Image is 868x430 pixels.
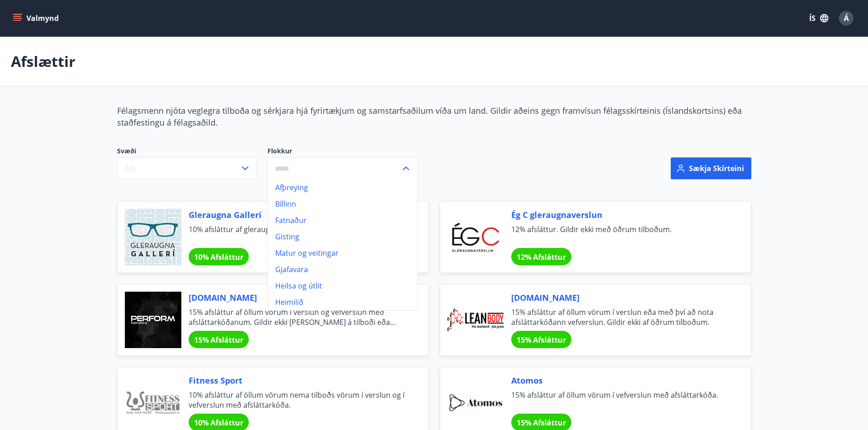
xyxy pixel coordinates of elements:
[11,51,76,71] p: Afslættir
[268,228,417,245] li: Gisting
[268,261,417,278] li: Gjafavara
[511,390,729,410] span: 15% afsláttur af öllum vörum í vefverslun með afsláttarkóða.
[189,292,406,304] span: [DOMAIN_NAME]
[194,418,243,428] span: 10% Afsláttur
[125,163,136,173] span: Allt
[517,335,566,345] span: 15% Afsláttur
[511,224,729,244] span: 12% afsláttur. Gildir ekki með öðrum tilboðum.
[804,10,833,26] button: ÍS
[511,209,729,221] span: Ég C gleraugnaverslun
[194,252,243,262] span: 10% Afsláttur
[517,252,566,262] span: 12% Afsláttur
[11,10,62,26] button: menu
[117,105,742,128] span: Félagsmenn njóta veglegra tilboða og sérkjara hjá fyrirtækjum og samstarfsaðilum víða um land. Gi...
[267,147,418,156] label: Flokkur
[189,224,406,244] span: 10% afsláttur af gleraugum.
[189,209,406,221] span: Gleraugna Gallerí
[117,147,257,157] span: Svæði
[189,390,406,410] span: 10% afsláttur af öllum vörum nema tilboðs vörum í verslun og í vefverslun með afsláttarkóða.
[511,307,729,327] span: 15% afsláttur af öllum vörum í verslun eða með því að nota afsláttarkóðann vefverslun. Gildir ekk...
[844,13,849,23] span: Á
[511,374,729,386] span: Atomos
[517,418,566,428] span: 15% Afsláttur
[268,294,417,310] li: Heimilið
[835,7,857,29] button: Á
[117,157,257,179] button: Allt
[268,179,417,196] li: Afþreying
[268,196,417,212] li: Bíllinn
[268,245,417,261] li: Matur og veitingar
[268,278,417,294] li: Heilsa og útlit
[268,212,417,228] li: Fatnaður
[671,157,751,179] button: Sækja skírteini
[511,292,729,304] span: [DOMAIN_NAME]
[189,307,406,327] span: 15% afsláttur af öllum vörum í verslun og vefverslun með afsláttarkóðanum. Gildir ekki [PERSON_NA...
[189,374,406,386] span: Fitness Sport
[194,335,243,345] span: 15% Afsláttur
